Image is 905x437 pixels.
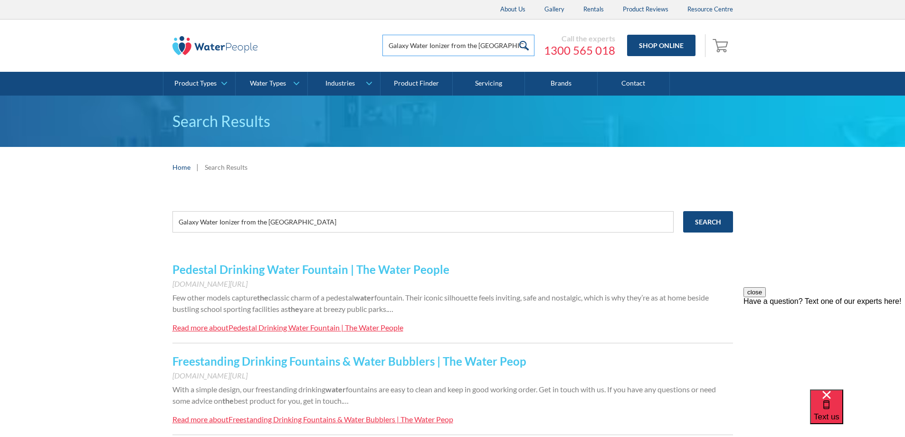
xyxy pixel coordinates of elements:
strong: the [222,396,234,405]
strong: they [288,304,304,313]
strong: water [354,293,374,302]
img: shopping cart [713,38,731,53]
span: … [343,396,349,405]
a: Shop Online [627,35,695,56]
a: Open empty cart [710,34,733,57]
img: The Water People [172,36,258,55]
div: Call the experts [544,34,615,43]
div: Product Types [174,79,217,87]
div: Read more about [172,415,229,424]
a: Contact [598,72,670,96]
span: best product for you, get in touch. [234,396,343,405]
strong: water [325,385,346,394]
a: Water Types [236,72,307,96]
a: Read more aboutFreestanding Drinking Fountains & Water Bubblers | The Water Peop [172,414,453,425]
span: classic charm of a pedestal [268,293,354,302]
strong: the [257,293,268,302]
input: Search [683,211,733,233]
span: With a simple design, our freestanding drinking [172,385,325,394]
a: Home [172,162,191,172]
div: | [195,161,200,173]
span: fountains are easy to clean and keep in good working order. Get in touch with us. If you have any... [172,385,716,405]
div: [DOMAIN_NAME][URL] [172,370,733,381]
span: fountain. Their iconic silhouette feels inviting, safe and nostalgic, which is why they’re as at ... [172,293,709,313]
input: Search products [382,35,534,56]
a: Read more aboutPedestal Drinking Water Fountain | The Water People [172,322,403,333]
span: … [388,304,393,313]
iframe: podium webchat widget bubble [810,389,905,437]
div: Pedestal Drinking Water Fountain | The Water People [229,323,403,332]
div: Search Results [205,162,248,172]
span: Few other models capture [172,293,257,302]
a: Product Finder [381,72,453,96]
div: [DOMAIN_NAME][URL] [172,278,733,290]
div: Read more about [172,323,229,332]
div: Water Types [250,79,286,87]
input: e.g. chilled water cooler [172,211,674,233]
a: Pedestal Drinking Water Fountain | The Water People [172,262,449,276]
a: 1300 565 018 [544,43,615,58]
span: are at breezy public parks. [304,304,388,313]
div: Industries [325,79,355,87]
a: Brands [525,72,597,96]
a: Product Types [163,72,235,96]
h1: Search Results [172,110,733,133]
iframe: podium webchat widget prompt [743,287,905,401]
div: Freestanding Drinking Fountains & Water Bubblers | The Water Peop [229,415,453,424]
a: Servicing [453,72,525,96]
a: Industries [308,72,380,96]
a: Freestanding Drinking Fountains & Water Bubblers | The Water Peop [172,354,526,368]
